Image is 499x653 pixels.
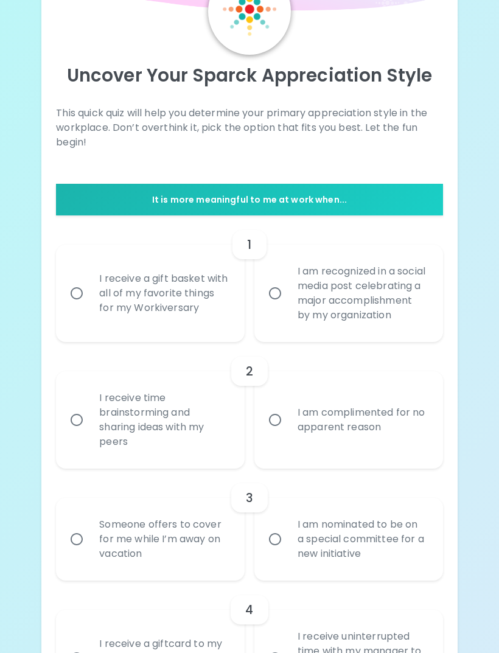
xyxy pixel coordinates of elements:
[61,194,438,206] p: It is more meaningful to me at work when...
[89,257,238,330] div: I receive a gift basket with all of my favorite things for my Workiversary
[56,469,442,581] div: choice-group-check
[247,235,251,254] h6: 1
[288,503,436,576] div: I am nominated to be on a special committee for a new initiative
[56,106,442,150] p: This quick quiz will help you determine your primary appreciation style in the workplace. Don’t o...
[245,600,253,620] h6: 4
[56,215,442,342] div: choice-group-check
[89,503,238,576] div: Someone offers to cover for me while I’m away on vacation
[246,488,253,508] h6: 3
[56,342,442,469] div: choice-group-check
[288,250,436,337] div: I am recognized in a social media post celebrating a major accomplishment by my organization
[246,361,253,381] h6: 2
[89,376,238,464] div: I receive time brainstorming and sharing ideas with my peers
[56,65,442,86] p: Uncover Your Sparck Appreciation Style
[288,391,436,449] div: I am complimented for no apparent reason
